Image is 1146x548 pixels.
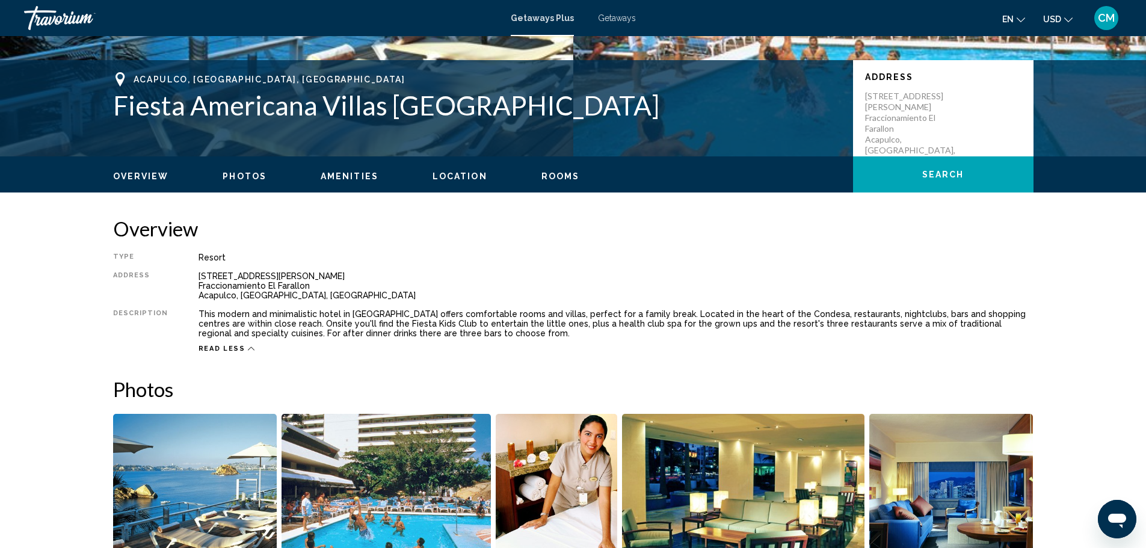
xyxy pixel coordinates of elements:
p: [STREET_ADDRESS][PERSON_NAME] Fraccionamiento El Farallon Acapulco, [GEOGRAPHIC_DATA], [GEOGRAPHI... [865,91,961,167]
iframe: Button to launch messaging window [1098,500,1136,538]
span: Acapulco, [GEOGRAPHIC_DATA], [GEOGRAPHIC_DATA] [134,75,405,84]
div: Type [113,253,168,262]
h2: Overview [113,217,1034,241]
a: Travorium [24,6,499,30]
button: Rooms [541,171,580,182]
button: Search [853,156,1034,192]
div: This modern and minimalistic hotel in [GEOGRAPHIC_DATA] offers comfortable rooms and villas, perf... [199,309,1034,338]
span: Read less [199,345,245,353]
button: Amenities [321,171,378,182]
span: Rooms [541,171,580,181]
span: Photos [223,171,266,181]
button: Change currency [1043,10,1073,28]
span: Amenities [321,171,378,181]
h1: Fiesta Americana Villas [GEOGRAPHIC_DATA] [113,90,841,121]
span: en [1002,14,1014,24]
span: USD [1043,14,1061,24]
span: Overview [113,171,169,181]
div: Resort [199,253,1034,262]
span: Search [922,170,964,180]
button: Photos [223,171,266,182]
div: Description [113,309,168,338]
button: Location [433,171,487,182]
button: Change language [1002,10,1025,28]
p: Address [865,72,1021,82]
span: Location [433,171,487,181]
a: Getaways [598,13,636,23]
button: Overview [113,171,169,182]
a: Getaways Plus [511,13,574,23]
div: Address [113,271,168,300]
h2: Photos [113,377,1034,401]
div: [STREET_ADDRESS][PERSON_NAME] Fraccionamiento El Farallon Acapulco, [GEOGRAPHIC_DATA], [GEOGRAPHI... [199,271,1034,300]
button: User Menu [1091,5,1122,31]
button: Read less [199,344,255,353]
span: CM [1098,12,1115,24]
